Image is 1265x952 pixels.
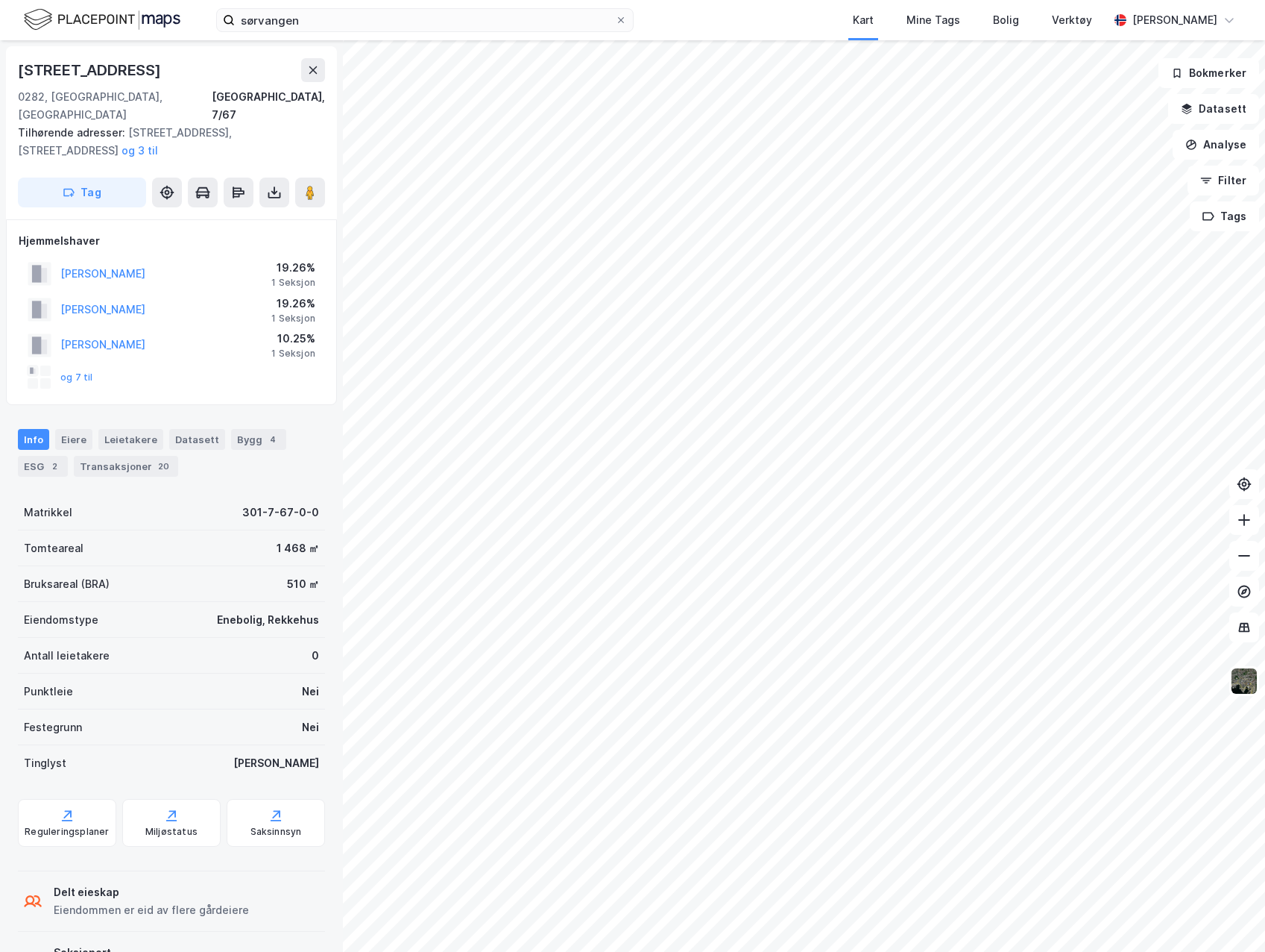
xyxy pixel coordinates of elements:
div: Verktøy [1052,11,1092,29]
div: Hjemmelshaver [19,232,324,250]
div: 20 [155,459,172,474]
div: [GEOGRAPHIC_DATA], 7/67 [212,88,325,124]
div: 0282, [GEOGRAPHIC_DATA], [GEOGRAPHIC_DATA] [18,88,212,124]
div: Nei [302,683,319,701]
div: Bruksareal (BRA) [24,575,110,593]
button: Bokmerker [1158,58,1259,88]
div: Bygg [231,429,286,450]
button: Datasett [1168,94,1259,124]
div: [PERSON_NAME] [233,754,319,772]
div: 301-7-67-0-0 [242,504,319,522]
div: [STREET_ADDRESS], [STREET_ADDRESS] [18,124,313,160]
div: Bolig [993,11,1019,29]
div: Reguleringsplaner [25,826,109,838]
div: 10.25% [271,330,315,348]
div: Leietakere [98,429,163,450]
div: Nei [302,718,319,736]
div: Tomteareal [24,539,83,557]
div: Eiendommen er eid av flere gårdeiere [54,901,249,919]
span: Tilhørende adresser: [18,126,128,139]
div: ESG [18,456,68,477]
div: Antall leietakere [24,647,110,665]
div: Mine Tags [906,11,960,29]
button: Filter [1187,166,1259,195]
div: Delt eieskap [54,883,249,901]
div: Eiendomstype [24,611,98,629]
div: 1 468 ㎡ [277,539,319,557]
img: 9k= [1230,667,1258,695]
div: Saksinnsyn [250,826,302,838]
div: Miljøstatus [145,826,198,838]
button: Tags [1190,201,1259,231]
img: logo.f888ab2527a4732fd821a326f86c7f29.svg [24,7,180,33]
button: Analyse [1173,130,1259,160]
div: Datasett [169,429,225,450]
div: Transaksjoner [74,456,178,477]
div: Festegrunn [24,718,82,736]
iframe: Chat Widget [1190,880,1265,952]
div: [PERSON_NAME] [1132,11,1217,29]
div: Tinglyst [24,754,66,772]
div: 1 Seksjon [271,313,315,325]
div: [STREET_ADDRESS] [18,58,164,82]
div: Punktleie [24,683,73,701]
input: Søk på adresse, matrikkel, gårdeiere, leietakere eller personer [235,9,615,31]
div: Info [18,429,49,450]
div: Enebolig, Rekkehus [217,611,319,629]
div: 510 ㎡ [287,575,319,593]
div: 4 [265,432,280,447]
div: 0 [312,647,319,665]
div: Eiere [55,429,92,450]
div: 1 Seksjon [271,277,315,289]
div: Matrikkel [24,504,72,522]
button: Tag [18,178,146,207]
div: 2 [47,459,62,474]
div: 1 Seksjon [271,348,315,360]
div: 19.26% [271,259,315,277]
div: Kart [853,11,874,29]
div: 19.26% [271,295,315,313]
